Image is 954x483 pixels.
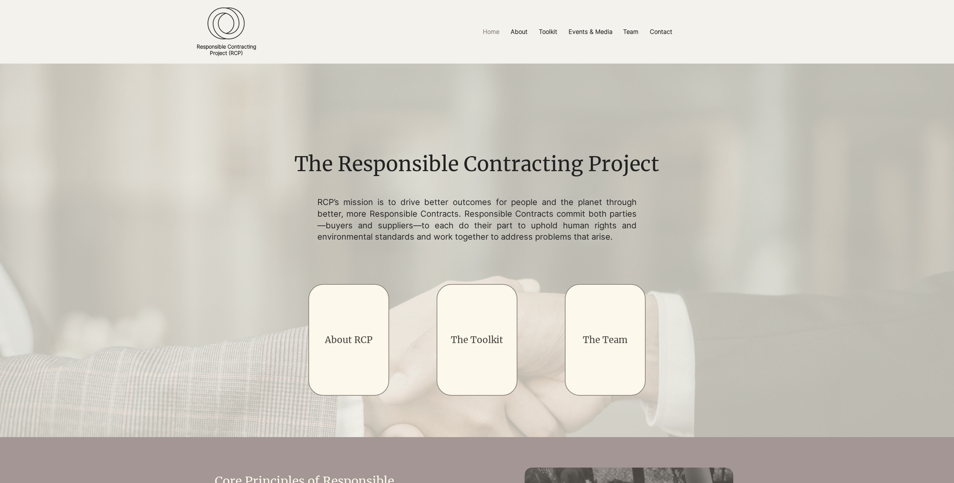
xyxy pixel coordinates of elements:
p: Events & Media [565,23,616,40]
p: RCP’s mission is to drive better outcomes for people and the planet through better, more Responsi... [317,196,637,243]
nav: Site [387,23,768,40]
a: Home [477,23,505,40]
p: Contact [646,23,676,40]
a: Contact [644,23,678,40]
a: About [505,23,533,40]
p: Toolkit [535,23,561,40]
a: Team [617,23,644,40]
a: The Toolkit [451,334,503,346]
p: About [507,23,531,40]
a: The Team [583,334,628,346]
p: Team [619,23,642,40]
a: Events & Media [563,23,617,40]
a: Toolkit [533,23,563,40]
p: Home [479,23,503,40]
h1: The Responsible Contracting Project [289,150,665,179]
a: Responsible ContractingProject (RCP) [197,43,256,56]
a: About RCP [325,334,373,346]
